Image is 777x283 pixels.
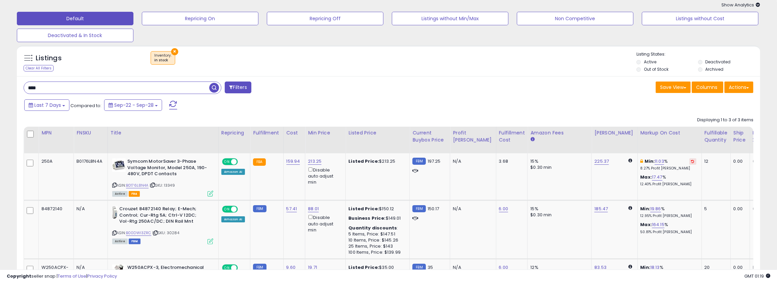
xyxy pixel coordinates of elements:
b: Max: [641,221,652,228]
a: 159.94 [286,158,300,165]
div: ASIN: [112,158,213,196]
div: % [641,174,696,187]
a: 225.37 [594,158,609,165]
b: Business Price: [348,215,385,221]
span: Inventory : [154,53,172,63]
a: 19.86 [650,206,661,212]
button: Last 7 Days [24,99,69,111]
a: 57.41 [286,206,297,212]
button: Columns [692,82,723,93]
span: OFF [237,159,248,165]
th: The percentage added to the cost of goods (COGS) that forms the calculator for Min & Max prices. [638,127,702,153]
a: 213.25 [308,158,321,165]
span: OFF [237,207,248,212]
div: 15% [530,206,586,212]
div: $149.01 [348,215,404,221]
div: 84872140 [41,206,68,212]
div: Displaying 1 to 3 of 3 items [697,117,753,123]
div: Repricing [221,129,247,136]
div: Listed Price [348,129,407,136]
div: Title [111,129,216,136]
div: 5 Items, Price: $147.51 [348,231,404,237]
div: MPN [41,129,71,136]
div: 25 Items, Price: $143 [348,243,404,249]
a: B00DWI3ZRC [126,230,151,236]
div: $0.30 min [530,212,586,218]
img: 51yhQ7MV4ML._SL40_.jpg [112,158,126,172]
div: 15% [530,158,586,164]
label: Archived [706,66,724,72]
div: 5 [705,206,725,212]
b: Min: [641,206,651,212]
div: Disable auto adjust min [308,166,340,185]
div: 0.00 [734,206,745,212]
div: Fulfillment Cost [499,129,525,144]
div: Ship Price [734,129,747,144]
div: Disable auto adjust min [308,214,340,233]
button: Save View [656,82,691,93]
button: Sep-22 - Sep-28 [104,99,162,111]
small: FBA [253,158,266,166]
button: Default [17,12,133,25]
span: | SKU: 13349 [150,183,175,188]
b: Quantity discounts [348,225,397,231]
a: Terms of Use [58,273,86,279]
div: Markup on Cost [641,129,699,136]
button: Repricing Off [267,12,383,25]
a: B0176L8N4A [126,183,149,188]
button: Non Competitive [517,12,633,25]
button: Listings without Min/Max [392,12,508,25]
div: 0% [753,158,775,164]
div: % [641,222,696,234]
b: Crouzet 84872140 Relay; E-Mech; Control; Cur-Rtg 5A; Ctrl-V 12DC; Vol-Rtg 250AC/DC; DIN Rail Mnt [119,206,201,226]
button: Listings without Cost [642,12,758,25]
div: 250A [41,158,68,164]
span: Compared to: [70,102,101,109]
p: 12.40% Profit [PERSON_NAME] [641,182,696,187]
div: 100 Items, Price: $139.99 [348,249,404,255]
div: % [641,158,696,171]
div: 0% [753,206,775,212]
button: Filters [225,82,251,93]
div: 12 [705,158,725,164]
small: FBM [253,205,266,212]
div: % [641,206,696,218]
div: seller snap | | [7,273,117,280]
div: [PERSON_NAME] [594,129,634,136]
span: 2025-10-6 01:19 GMT [744,273,770,279]
div: : [348,225,404,231]
span: FBM [129,239,141,244]
a: 11.03 [655,158,664,165]
div: Current Buybox Price [412,129,447,144]
p: 50.81% Profit [PERSON_NAME] [641,230,696,234]
span: All listings currently available for purchase on Amazon [112,191,128,197]
p: 12.95% Profit [PERSON_NAME] [641,214,696,218]
div: $0.30 min [530,164,586,170]
div: Amazon AI [221,216,245,222]
label: Out of Stock [644,66,669,72]
p: 8.27% Profit [PERSON_NAME] [641,166,696,171]
b: Listed Price: [348,206,379,212]
span: 197.25 [428,158,441,164]
div: Cost [286,129,303,136]
div: FNSKU [76,129,105,136]
span: Last 7 Days [34,102,61,108]
span: FBA [129,191,140,197]
div: 10 Items, Price: $145.26 [348,237,404,243]
span: Sep-22 - Sep-28 [114,102,154,108]
div: N/A [453,158,491,164]
b: Listed Price: [348,158,379,164]
span: Columns [696,84,717,91]
label: Deactivated [706,59,731,65]
div: Fulfillable Quantity [705,129,728,144]
small: FBM [412,158,426,165]
b: Max: [641,174,652,180]
a: 164.15 [652,221,664,228]
span: 150.17 [428,206,439,212]
div: Fulfillment [253,129,280,136]
a: 185.47 [594,206,608,212]
div: B0176L8N4A [76,158,102,164]
b: Min: [645,158,655,164]
button: Actions [724,82,753,93]
h5: Listings [36,54,62,63]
